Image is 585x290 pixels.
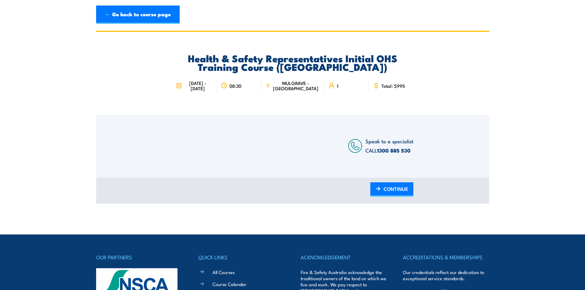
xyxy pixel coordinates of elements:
span: CONTINUE [384,181,408,197]
a: 1300 885 530 [377,146,411,154]
h4: OUR PARTNERS [96,253,182,261]
span: Total: $995 [381,83,405,88]
h4: QUICK LINKS [198,253,284,261]
a: ← Go back to course page [96,6,180,24]
p: Our credentials reflect our dedication to exceptional service standards. [403,269,489,281]
h4: ACKNOWLEDGEMENT [301,253,387,261]
span: Speak to a specialist CALL [365,137,413,154]
h2: Health & Safety Representatives Initial OHS Training Course ([GEOGRAPHIC_DATA]) [172,54,413,71]
a: All Courses [213,269,235,275]
a: CONTINUE [370,182,413,197]
h4: ACCREDITATIONS & MEMBERSHIPS [403,253,489,261]
span: 08:30 [229,83,241,88]
span: [DATE] - [DATE] [184,80,212,91]
span: MULGRAVE - [GEOGRAPHIC_DATA] [272,80,320,91]
span: 1 [337,83,338,88]
a: Course Calendar [213,281,247,287]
